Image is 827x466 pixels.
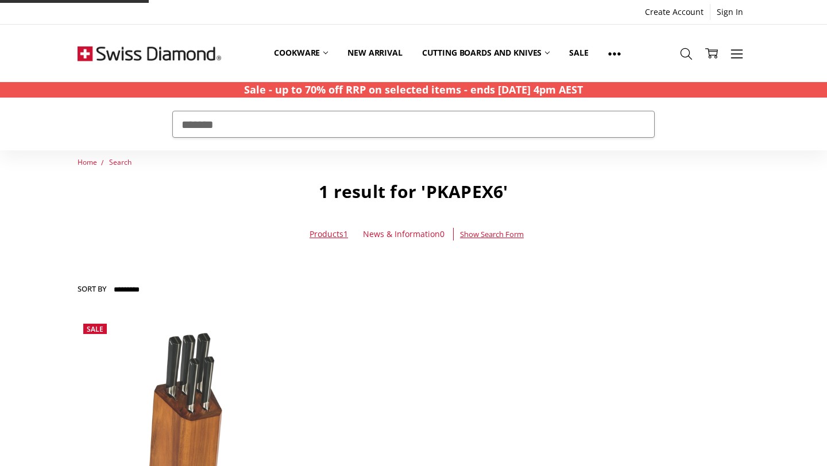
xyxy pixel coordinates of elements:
[78,181,749,203] h1: 1 result for 'PKAPEX6'
[78,157,97,167] a: Home
[460,228,524,240] span: Show Search Form
[244,83,583,96] strong: Sale - up to 70% off RRP on selected items - ends [DATE] 4pm AEST
[710,4,749,20] a: Sign In
[598,28,631,79] a: Show All
[78,25,221,82] img: Free Shipping On Every Order
[264,28,338,79] a: Cookware
[460,228,524,240] a: Show Search Form
[310,228,348,239] a: Products1
[87,324,103,334] span: Sale
[363,228,445,240] a: News & Information0
[338,28,412,79] a: New arrival
[109,157,132,167] a: Search
[639,4,710,20] a: Create Account
[343,228,348,239] span: 1
[412,28,560,79] a: Cutting boards and knives
[440,228,445,239] span: 0
[78,279,106,298] label: Sort By
[559,28,598,79] a: Sale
